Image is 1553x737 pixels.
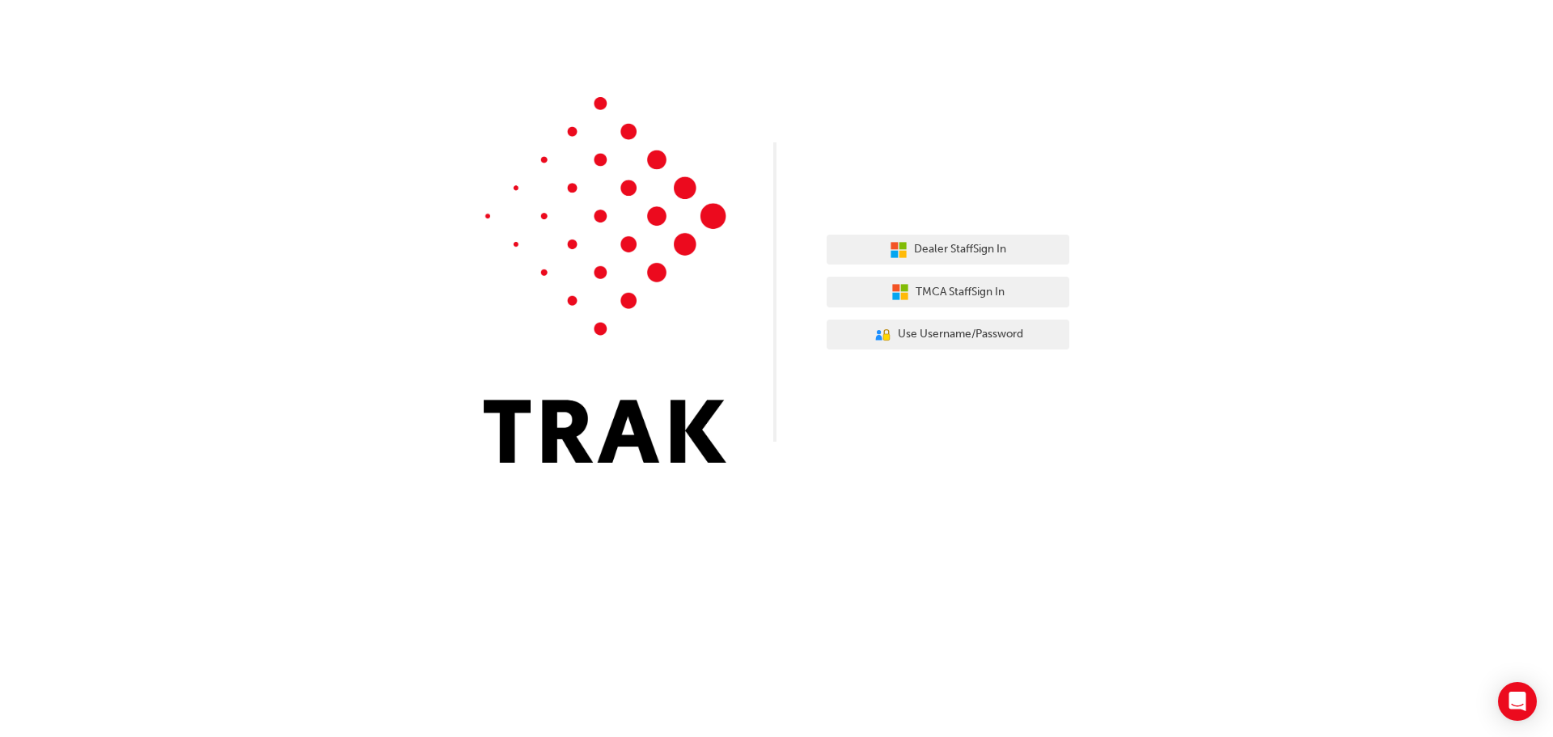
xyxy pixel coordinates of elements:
div: Open Intercom Messenger [1498,682,1537,721]
button: Use Username/Password [827,320,1069,350]
span: Dealer Staff Sign In [914,240,1006,259]
button: TMCA StaffSign In [827,277,1069,307]
img: Trak [484,97,726,463]
span: Use Username/Password [898,325,1023,344]
span: TMCA Staff Sign In [916,283,1005,302]
button: Dealer StaffSign In [827,235,1069,265]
